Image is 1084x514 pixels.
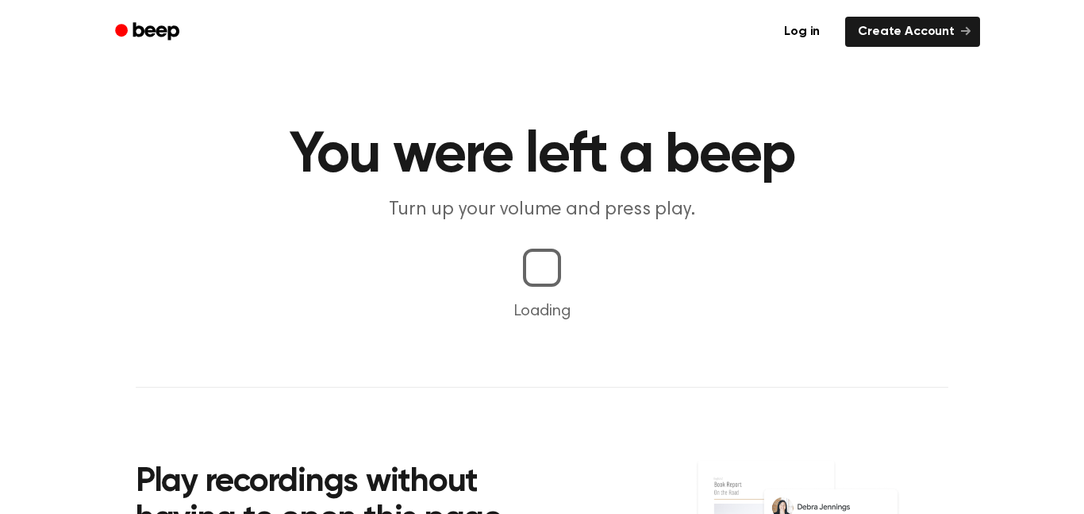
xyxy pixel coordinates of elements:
a: Beep [104,17,194,48]
p: Loading [19,300,1065,323]
p: Turn up your volume and press play. [237,197,847,223]
a: Log in [768,14,836,50]
a: Create Account [845,17,980,47]
h1: You were left a beep [136,127,948,184]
